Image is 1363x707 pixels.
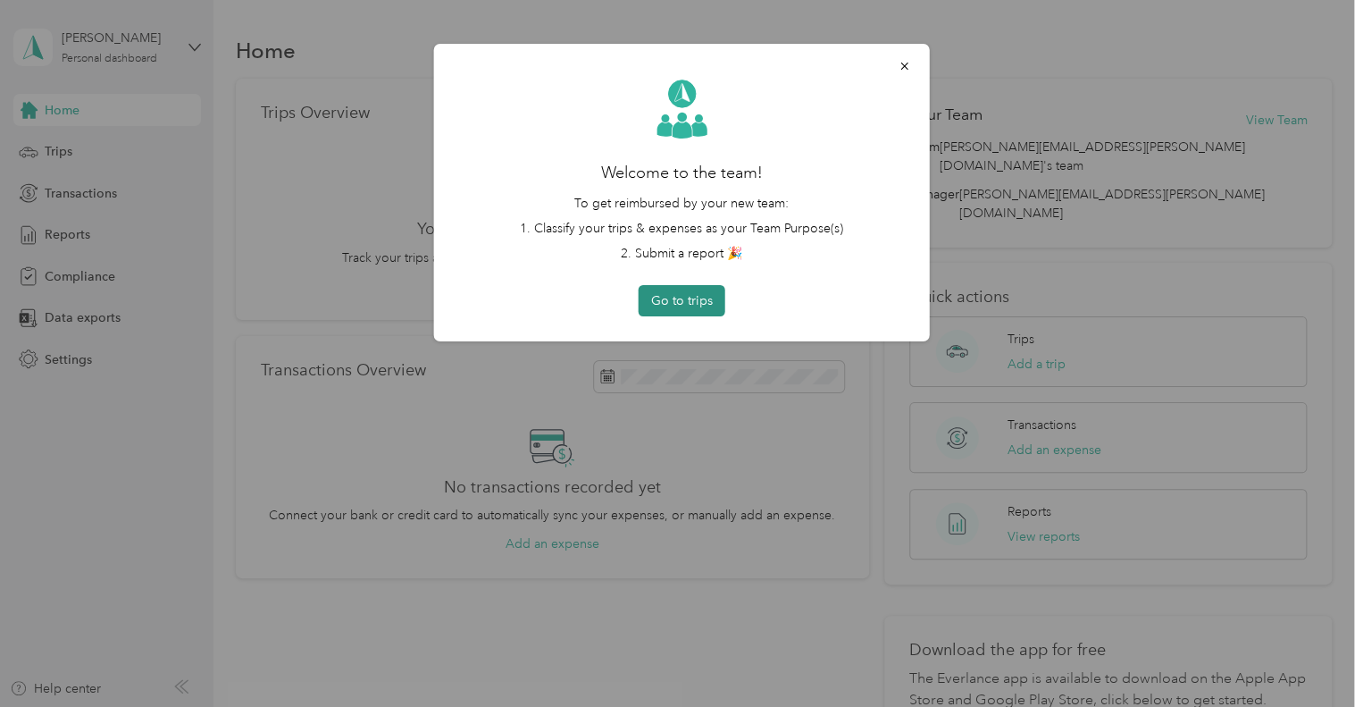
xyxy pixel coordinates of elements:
iframe: Everlance-gr Chat Button Frame [1263,607,1363,707]
p: To get reimbursed by your new team: [459,194,905,213]
button: Go to trips [639,285,725,316]
li: 1. Classify your trips & expenses as your Team Purpose(s) [459,219,905,238]
li: 2. Submit a report 🎉 [459,244,905,263]
h2: Welcome to the team! [459,161,905,185]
